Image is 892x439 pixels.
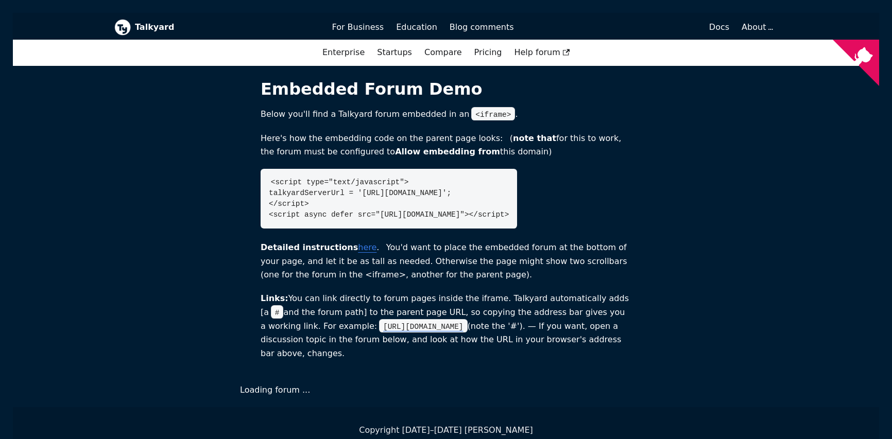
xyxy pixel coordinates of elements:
[114,19,131,36] img: Talkyard logo
[261,132,631,159] p: Here's how the embedding code on the parent page looks: ( for this to work, the forum must be con...
[377,321,467,331] a: [URL][DOMAIN_NAME]
[443,19,520,36] a: Blog comments
[709,22,729,32] span: Docs
[424,47,462,57] a: Compare
[508,44,576,61] a: Help forum
[468,44,508,61] a: Pricing
[395,147,500,156] b: Allow embedding from
[135,21,318,34] b: Talkyard
[261,79,631,99] h1: Embedded Forum Demo
[261,241,631,282] p: . You'd want to place the embedded forum at the bottom of your page, and let it be as tall as nee...
[114,424,778,437] div: Copyright [DATE]–[DATE] [PERSON_NAME]
[371,44,418,61] a: Startups
[269,178,509,219] code: <script type="text/javascript"> talkyardServerUrl = '[URL][DOMAIN_NAME]'; </script> <script async...
[240,383,652,397] p: Loading forum ...
[261,242,358,252] b: Detailed instructions
[271,305,284,319] code: #
[316,44,371,61] a: Enterprise
[261,292,631,360] p: You can link directly to forum pages inside the iframe. Talkyard automatically adds [a and the fo...
[390,19,443,36] a: Education
[450,22,514,32] span: Blog comments
[379,319,467,332] code: [URL][DOMAIN_NAME]
[326,19,390,36] a: For Business
[471,107,515,120] code: <iframe>
[514,47,570,57] span: Help forum
[358,242,376,252] a: here
[114,19,318,36] a: Talkyard logoTalkyard
[261,293,288,303] b: Links:
[742,22,771,32] a: About
[513,133,556,143] b: note that
[332,22,384,32] span: For Business
[520,19,736,36] a: Docs
[396,22,437,32] span: Education
[261,108,631,121] p: Below you'll find a Talkyard forum embedded in an .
